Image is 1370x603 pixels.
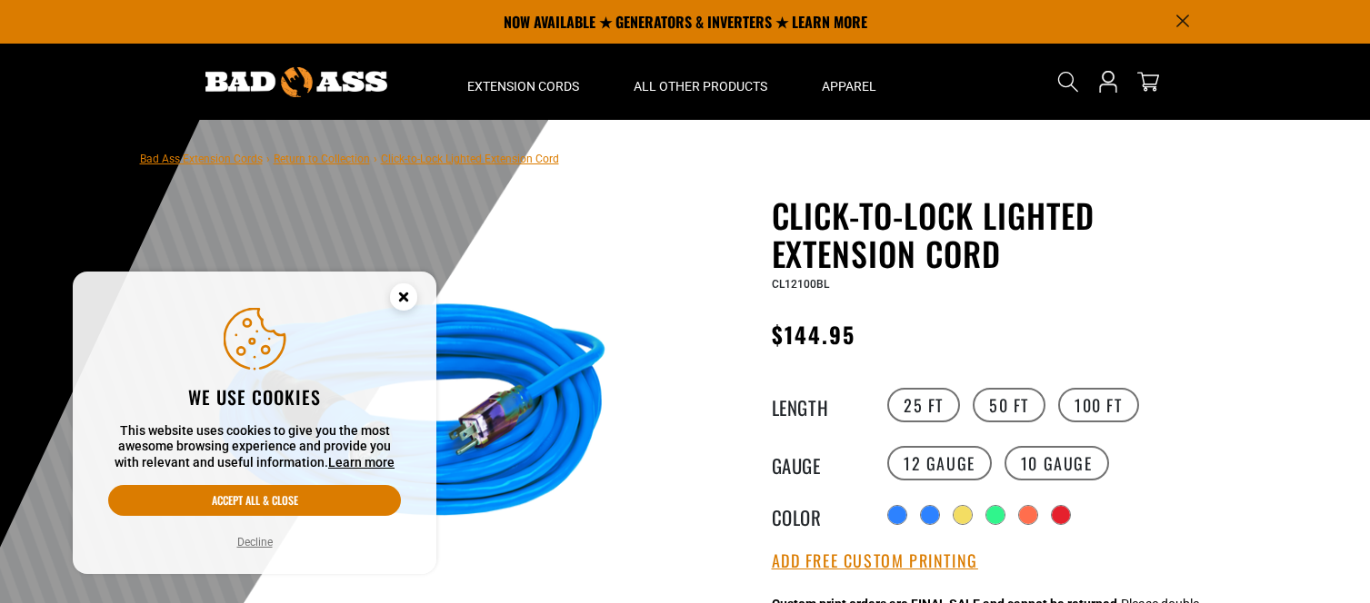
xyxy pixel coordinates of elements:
span: Click-to-Lock Lighted Extension Cord [381,153,559,165]
a: Learn more [328,455,395,470]
span: › [374,153,377,165]
legend: Gauge [772,451,863,475]
span: CL12100BL [772,278,829,291]
a: Return to Collection [274,153,370,165]
h2: We use cookies [108,385,401,409]
a: Bad Ass Extension Cords [140,153,263,165]
p: This website uses cookies to give you the most awesome browsing experience and provide you with r... [108,423,401,471]
nav: breadcrumbs [140,147,559,169]
legend: Length [772,393,863,417]
label: 50 FT [973,388,1045,422]
summary: Apparel [795,44,904,120]
button: Decline [232,533,278,551]
label: 12 Gauge [887,446,992,480]
span: All Other Products [634,78,767,94]
h1: Click-to-Lock Lighted Extension Cord [772,196,1217,272]
button: Add Free Custom Printing [772,551,978,571]
summary: All Other Products [606,44,795,120]
button: Accept all & close [108,485,401,516]
span: $144.95 [772,318,856,351]
span: Apparel [822,78,876,94]
span: Extension Cords [467,78,579,94]
span: › [266,153,270,165]
aside: Cookie Consent [73,272,436,575]
img: Bad Ass Extension Cords [205,67,387,97]
label: 100 FT [1058,388,1139,422]
summary: Extension Cords [440,44,606,120]
summary: Search [1054,67,1083,96]
label: 25 FT [887,388,960,422]
label: 10 Gauge [1005,446,1109,480]
legend: Color [772,503,863,527]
